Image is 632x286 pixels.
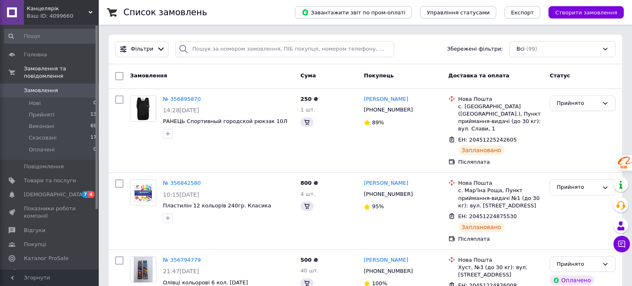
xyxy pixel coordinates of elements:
[24,241,46,248] span: Покупці
[29,111,54,119] span: Прийняті
[24,87,58,94] span: Замовлення
[163,191,199,198] span: 10:15[DATE]
[91,134,96,142] span: 17
[130,96,156,121] img: Фото товару
[91,111,96,119] span: 13
[458,264,543,279] div: Хуст, №3 (до 30 кг): вул. [STREET_ADDRESS]
[134,257,153,282] img: Фото товару
[82,191,88,198] span: 7
[29,134,57,142] span: Скасовані
[458,158,543,166] div: Післяплата
[458,137,517,143] span: ЕН: 20451225242605
[163,202,271,209] a: Пластилін 12 кольорів 240гр. Класика
[511,9,534,16] span: Експорт
[27,12,99,20] div: Ваш ID: 4099660
[448,72,509,79] span: Доставка та оплата
[29,146,55,153] span: Оплачені
[550,275,594,285] div: Оплачено
[540,9,624,15] a: Створити замовлення
[458,95,543,103] div: Нова Пошта
[163,107,199,114] span: 14:28[DATE]
[362,105,414,115] div: [PHONE_NUMBER]
[24,227,45,234] span: Відгуки
[91,123,96,130] span: 69
[24,177,76,184] span: Товари та послуги
[130,95,156,122] a: Фото товару
[427,9,490,16] span: Управління статусами
[300,257,318,263] span: 500 ₴
[300,72,316,79] span: Cума
[163,279,248,286] a: Олівці кольорові 6 кол. [DATE]
[550,72,570,79] span: Статус
[458,187,543,209] div: с. Мар'їна Роща, Пункт приймання-видачі №1 (до 30 кг): вул. [STREET_ADDRESS]
[123,7,207,17] h1: Список замовлень
[24,51,47,58] span: Головна
[131,45,153,53] span: Фільтри
[24,191,85,198] span: [DEMOGRAPHIC_DATA]
[163,118,287,124] a: РАНЕЦЬ Спортивный городской рюкзак 10Л
[300,180,318,186] span: 800 ₴
[555,9,617,16] span: Створити замовлення
[447,45,503,53] span: Збережені фільтри:
[364,95,408,103] a: [PERSON_NAME]
[29,123,54,130] span: Виконані
[302,9,405,16] span: Завантажити звіт по пром-оплаті
[300,96,318,102] span: 250 ₴
[516,45,525,53] span: Всі
[163,257,201,263] a: № 356794779
[526,46,537,52] span: (99)
[163,268,199,274] span: 21:47[DATE]
[93,146,96,153] span: 0
[458,256,543,264] div: Нова Пошта
[372,203,384,209] span: 95%
[364,256,408,264] a: [PERSON_NAME]
[24,205,76,220] span: Показники роботи компанії
[557,99,599,108] div: Прийнято
[163,96,201,102] a: № 356895870
[300,191,315,197] span: 4 шт.
[548,6,624,19] button: Створити замовлення
[364,179,408,187] a: [PERSON_NAME]
[372,119,384,126] span: 89%
[24,163,64,170] span: Повідомлення
[24,269,52,276] span: Аналітика
[364,72,394,79] span: Покупець
[362,266,414,277] div: [PHONE_NUMBER]
[295,6,412,19] button: Завантажити звіт по пром-оплаті
[163,180,201,186] a: № 356842580
[300,267,318,274] span: 40 шт.
[130,256,156,283] a: Фото товару
[93,100,96,107] span: 0
[458,213,517,219] span: ЕН: 20451224875530
[458,103,543,133] div: с. [GEOGRAPHIC_DATA] ([GEOGRAPHIC_DATA].), Пункт приймання-видачі (до 30 кг): вул. Слави, 1
[458,179,543,187] div: Нова Пошта
[27,5,88,12] span: Канцелярік
[130,179,156,206] a: Фото товару
[24,255,68,262] span: Каталог ProSale
[130,182,156,203] img: Фото товару
[4,29,97,44] input: Пошук
[362,189,414,200] div: [PHONE_NUMBER]
[29,100,41,107] span: Нові
[175,41,394,57] input: Пошук за номером замовлення, ПІБ покупця, номером телефону, Email, номером накладної
[613,236,630,252] button: Чат з покупцем
[420,6,496,19] button: Управління статусами
[557,260,599,269] div: Прийнято
[130,72,167,79] span: Замовлення
[557,183,599,192] div: Прийнято
[458,235,543,243] div: Післяплата
[458,145,505,155] div: Заплановано
[24,65,99,80] span: Замовлення та повідомлення
[300,107,315,113] span: 1 шт.
[504,6,541,19] button: Експорт
[458,222,505,232] div: Заплановано
[88,191,95,198] span: 4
